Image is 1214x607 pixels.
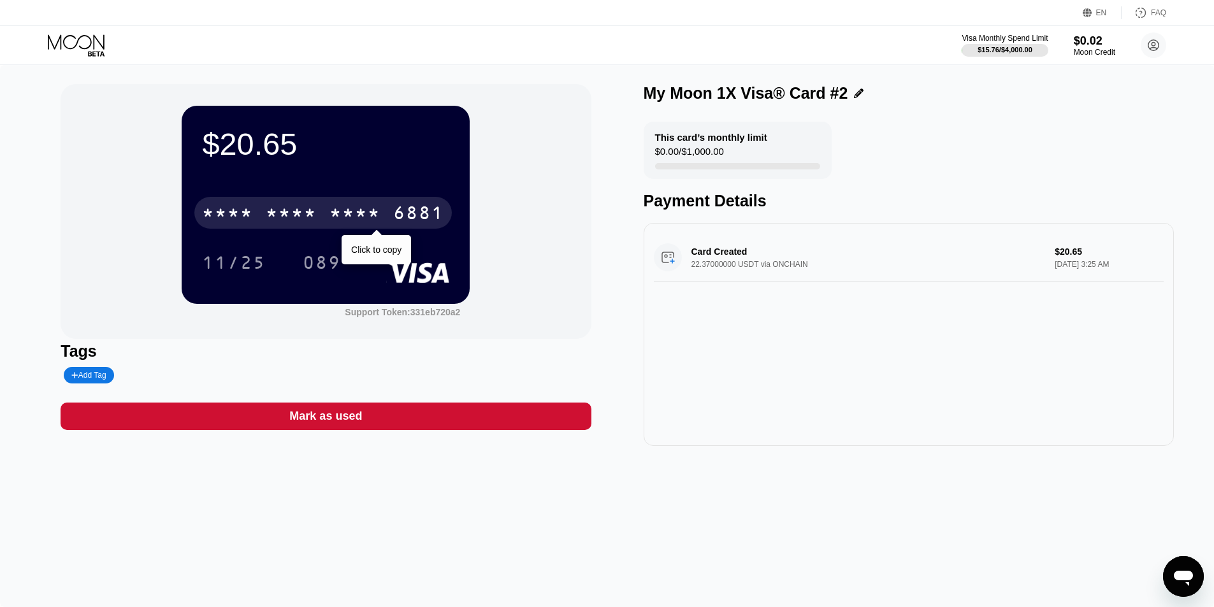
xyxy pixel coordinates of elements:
[393,204,444,225] div: 6881
[202,126,449,162] div: $20.65
[644,192,1174,210] div: Payment Details
[1151,8,1166,17] div: FAQ
[345,307,460,317] div: Support Token:331eb720a2
[192,246,275,278] div: 11/25
[61,403,591,430] div: Mark as used
[978,46,1032,54] div: $15.76 / $4,000.00
[655,132,767,143] div: This card’s monthly limit
[351,245,401,255] div: Click to copy
[1163,556,1204,597] iframe: Button to launch messaging window
[345,307,460,317] div: Support Token: 331eb720a2
[655,146,724,163] div: $0.00 / $1,000.00
[1083,6,1122,19] div: EN
[202,254,266,275] div: 11/25
[962,34,1048,43] div: Visa Monthly Spend Limit
[289,409,362,424] div: Mark as used
[962,34,1048,57] div: Visa Monthly Spend Limit$15.76/$4,000.00
[1122,6,1166,19] div: FAQ
[64,367,113,383] div: Add Tag
[644,84,848,103] div: My Moon 1X Visa® Card #2
[1096,8,1107,17] div: EN
[303,254,341,275] div: 089
[293,246,350,278] div: 089
[1074,34,1115,57] div: $0.02Moon Credit
[1074,34,1115,48] div: $0.02
[71,371,106,380] div: Add Tag
[61,342,591,361] div: Tags
[1074,48,1115,57] div: Moon Credit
